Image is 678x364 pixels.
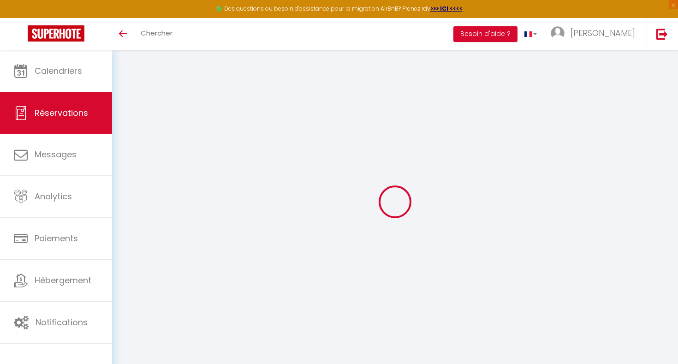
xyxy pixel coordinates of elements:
[544,18,647,50] a: ... [PERSON_NAME]
[35,191,72,202] span: Analytics
[134,18,179,50] a: Chercher
[430,5,463,12] a: >>> ICI <<<<
[141,28,172,38] span: Chercher
[35,233,78,244] span: Paiements
[35,107,88,119] span: Réservations
[36,316,88,328] span: Notifications
[28,25,84,42] img: Super Booking
[551,26,565,40] img: ...
[571,27,635,39] span: [PERSON_NAME]
[35,274,91,286] span: Hébergement
[453,26,517,42] button: Besoin d'aide ?
[35,65,82,77] span: Calendriers
[35,149,77,160] span: Messages
[656,28,668,40] img: logout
